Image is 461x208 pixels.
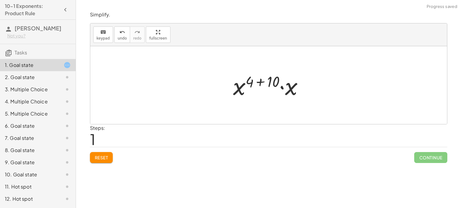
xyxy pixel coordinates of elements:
i: Task not started. [64,98,71,105]
i: Task not started. [64,147,71,154]
div: 4. Multiple Choice [5,98,54,105]
span: Reset [95,155,108,160]
span: [PERSON_NAME] [15,25,61,32]
i: Task not started. [64,134,71,142]
div: 8. Goal state [5,147,54,154]
span: Progress saved [427,4,457,10]
span: fullscreen [149,36,167,40]
h4: 10-1 Exponents: Product Rule [5,2,60,17]
div: 6. Goal state [5,122,54,130]
i: undo [119,29,125,36]
button: redoredo [130,26,145,43]
div: Not you? [7,33,71,39]
i: Task started. [64,61,71,69]
button: fullscreen [146,26,170,43]
div: 3. Multiple Choice [5,86,54,93]
i: Task not started. [64,86,71,93]
i: redo [134,29,140,36]
div: 5. Multiple Choice [5,110,54,117]
button: undoundo [114,26,130,43]
i: Task not started. [64,74,71,81]
i: Task not started. [64,183,71,190]
span: undo [118,36,127,40]
i: Task not started. [64,110,71,117]
div: 11. Hot spot [5,183,54,190]
i: keyboard [100,29,106,36]
span: Tasks [15,49,27,56]
div: 12. Hot spot [5,195,54,203]
label: Steps: [90,125,105,131]
span: 1 [90,130,95,148]
div: 9. Goal state [5,159,54,166]
i: Task not started. [64,171,71,178]
span: redo [133,36,141,40]
div: 2. Goal state [5,74,54,81]
i: Task not started. [64,159,71,166]
button: Reset [90,152,113,163]
span: keypad [97,36,110,40]
button: keyboardkeypad [93,26,113,43]
div: 7. Goal state [5,134,54,142]
i: Task not started. [64,122,71,130]
i: Task not started. [64,195,71,203]
div: 1. Goal state [5,61,54,69]
p: Simplify. [90,11,447,18]
div: 10. Goal state [5,171,54,178]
